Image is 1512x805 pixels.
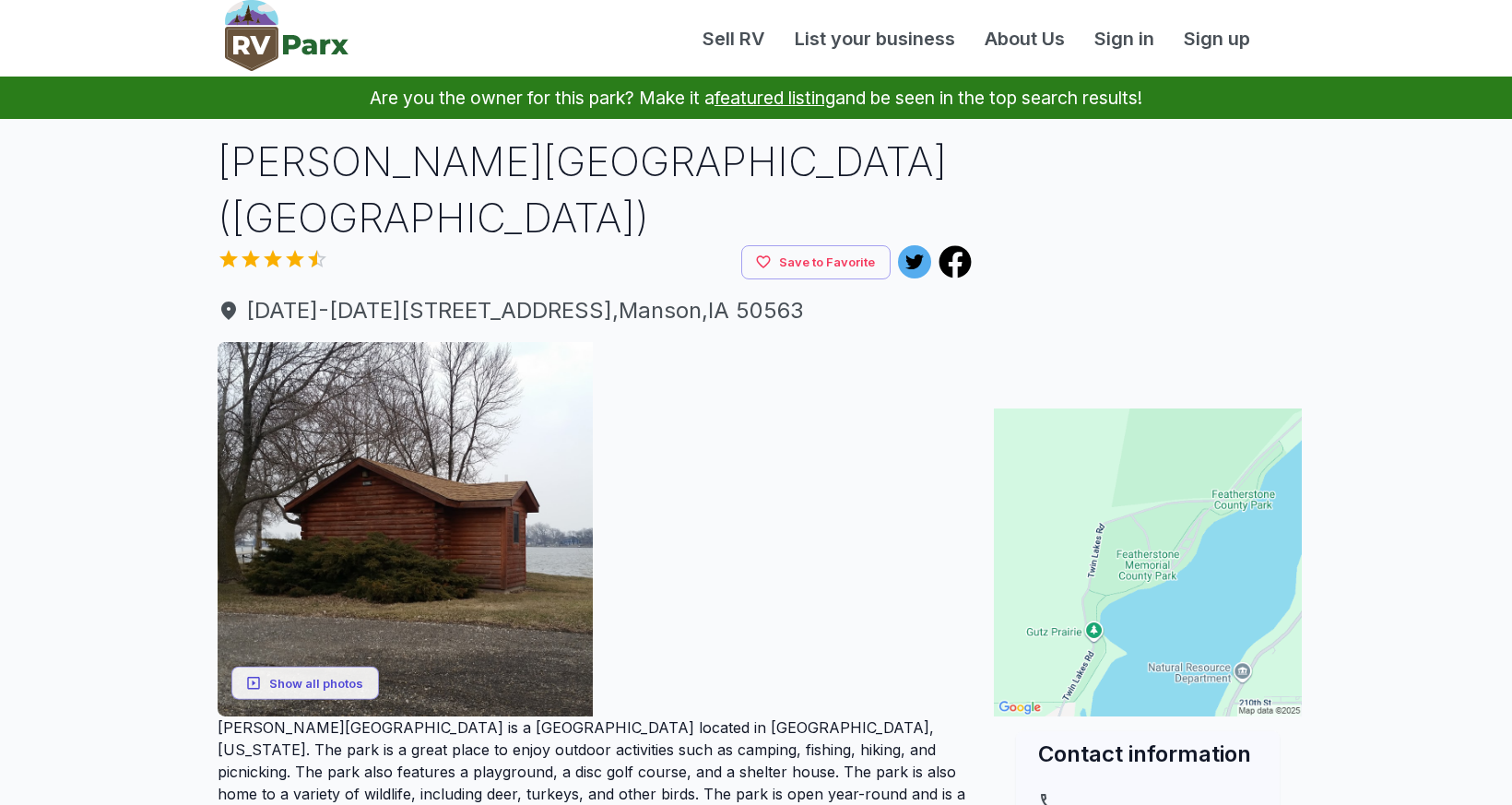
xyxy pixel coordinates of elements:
[715,87,835,109] a: featured listing
[994,134,1302,364] iframe: Advertisement
[1080,25,1169,53] a: Sign in
[786,342,972,527] img: AAcXr8r_MBMCkezhhRGSIyjglgzCxXtfxLXxbXt1hDtN8P-lL7WNmaRSHOv1rryefD-6SO6ceaC3wmNW_ZeIk0yP5yMf5YY3t...
[741,245,891,279] button: Save to Favorite
[597,342,782,527] img: AAcXr8qzOXzQE_zqsMxBAz_glVN4kq__bU-D2Mk7PXYL59RpnwuP-_LSFKm1qMRVpAba2MjuALZjQ_PCmXXHHPPzMqCAL-byD...
[218,342,593,717] img: AAcXr8reT8EEt_JPls6DIsXpgBUhUp4mlAWyy6sovSCSX-m3yFmn4jl48Tf-kd6jjCfP9HiUBqI4B_xi07d2YCSGMpidSD28V...
[1038,739,1258,769] h2: Contact information
[218,134,972,245] h1: [PERSON_NAME][GEOGRAPHIC_DATA] ([GEOGRAPHIC_DATA])
[597,532,782,717] img: AAcXr8rHjLRMSb6z0iKD4twBTO7eCT6ldQhPc9GCOxauba_KVib9JGFjd3_-0rhitYdsoyCUL1Hug8lQ-0zLxeCZBh79w55i_...
[970,25,1080,53] a: About Us
[218,294,972,327] span: [DATE]-[DATE][STREET_ADDRESS] , Manson , IA 50563
[786,532,972,717] img: AAcXr8o4hDcdMYi538yRB1UMrAnJqmUocO0R5oh77-25zUh-HSSc7GPURpnytT4soT9en7kYBGeS57nQM-jSn3q-8XNpNWQem...
[22,77,1490,119] p: Are you the owner for this park? Make it a and be seen in the top search results!
[1169,25,1265,53] a: Sign up
[218,294,972,327] a: [DATE]-[DATE][STREET_ADDRESS],Manson,IA 50563
[688,25,780,53] a: Sell RV
[994,408,1302,716] img: Map for Featherstone Memorial Park (Calhoun County Park)
[780,25,970,53] a: List your business
[231,666,379,700] button: Show all photos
